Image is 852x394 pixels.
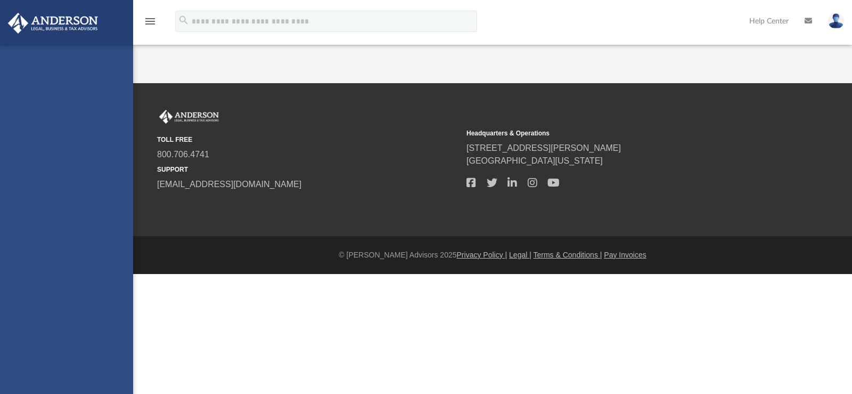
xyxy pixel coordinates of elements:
[604,251,646,259] a: Pay Invoices
[157,150,209,159] a: 800.706.4741
[5,13,101,34] img: Anderson Advisors Platinum Portal
[457,251,507,259] a: Privacy Policy |
[466,128,768,138] small: Headquarters & Operations
[144,15,157,28] i: menu
[509,251,531,259] a: Legal |
[534,251,602,259] a: Terms & Conditions |
[157,180,301,189] a: [EMAIL_ADDRESS][DOMAIN_NAME]
[144,20,157,28] a: menu
[157,135,459,144] small: TOLL FREE
[157,110,221,124] img: Anderson Advisors Platinum Portal
[178,14,190,26] i: search
[157,165,459,174] small: SUPPORT
[133,250,852,261] div: © [PERSON_NAME] Advisors 2025
[828,13,844,29] img: User Pic
[466,143,621,152] a: [STREET_ADDRESS][PERSON_NAME]
[466,156,603,165] a: [GEOGRAPHIC_DATA][US_STATE]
